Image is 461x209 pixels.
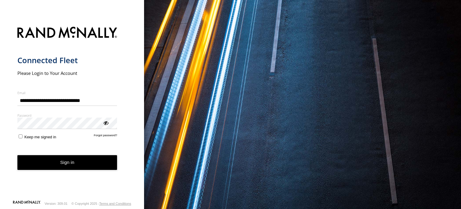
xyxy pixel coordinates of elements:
span: Keep me signed in [24,135,56,139]
label: Email [17,91,117,95]
div: ViewPassword [103,120,109,126]
a: Visit our Website [13,201,41,207]
a: Forgot password? [94,134,117,139]
img: Rand McNally [17,26,117,41]
h2: Please Login to Your Account [17,70,117,76]
input: Keep me signed in [19,134,23,138]
a: Terms and Conditions [99,202,131,205]
div: Version: 309.01 [45,202,68,205]
div: © Copyright 2025 - [71,202,131,205]
h1: Connected Fleet [17,55,117,65]
form: main [17,23,127,200]
button: Sign in [17,155,117,170]
label: Password [17,113,117,118]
